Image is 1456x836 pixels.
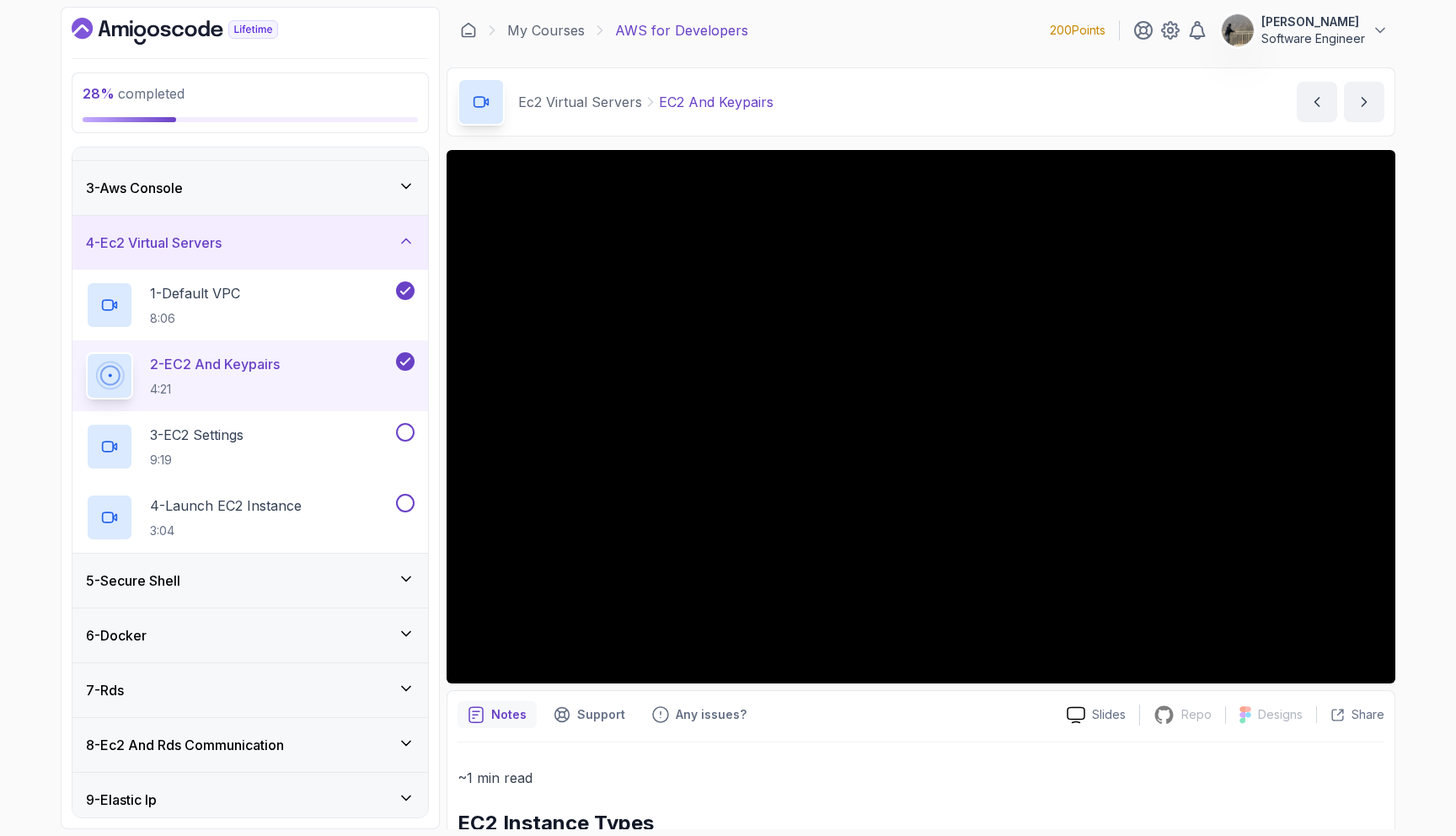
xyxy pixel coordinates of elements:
[458,701,537,728] button: notes button
[86,281,415,329] button: 1-Default VPC8:06
[150,496,302,516] p: 4 - Launch EC2 Instance
[72,718,428,772] button: 8-Ec2 And Rds Communication
[86,352,415,399] button: 2-EC2 And Keypairs4:21
[615,20,748,40] p: AWS for Developers
[72,554,428,608] button: 5-Secure Shell
[150,452,244,469] p: 9:19
[1316,706,1384,723] button: Share
[491,706,527,723] p: Notes
[86,233,222,253] h3: 4 - Ec2 Virtual Servers
[460,22,477,39] a: Dashboard
[577,706,625,723] p: Support
[72,216,428,270] button: 4-Ec2 Virtual Servers
[1297,82,1337,122] button: previous content
[1344,82,1384,122] button: next content
[1053,706,1139,724] a: Slides
[86,178,183,198] h3: 3 - Aws Console
[507,20,585,40] a: My Courses
[642,701,757,728] button: Feedback button
[659,92,773,112] p: EC2 And Keypairs
[86,571,180,591] h3: 5 - Secure Shell
[1222,14,1254,46] img: user profile image
[1352,706,1384,723] p: Share
[458,766,1384,790] p: ~1 min read
[150,381,280,398] p: 4:21
[83,85,115,102] span: 28 %
[150,425,244,445] p: 3 - EC2 Settings
[72,161,428,215] button: 3-Aws Console
[150,354,280,374] p: 2 - EC2 And Keypairs
[1221,13,1389,47] button: user profile image[PERSON_NAME]Software Engineer
[447,150,1395,683] iframe: 5 - EC2 And Keypairs
[150,310,240,327] p: 8:06
[518,92,642,112] p: Ec2 Virtual Servers
[86,494,415,541] button: 4-Launch EC2 Instance3:04
[676,706,747,723] p: Any issues?
[72,663,428,717] button: 7-Rds
[86,423,415,470] button: 3-EC2 Settings9:19
[86,680,124,700] h3: 7 - Rds
[72,608,428,662] button: 6-Docker
[86,735,284,755] h3: 8 - Ec2 And Rds Communication
[1261,30,1365,47] p: Software Engineer
[1050,22,1105,39] p: 200 Points
[72,18,317,45] a: Dashboard
[86,625,147,646] h3: 6 - Docker
[150,522,302,539] p: 3:04
[72,773,428,827] button: 9-Elastic Ip
[1258,706,1303,723] p: Designs
[1181,706,1212,723] p: Repo
[1261,13,1365,30] p: [PERSON_NAME]
[150,283,240,303] p: 1 - Default VPC
[1092,706,1126,723] p: Slides
[83,85,185,102] span: completed
[543,701,635,728] button: Support button
[86,790,157,810] h3: 9 - Elastic Ip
